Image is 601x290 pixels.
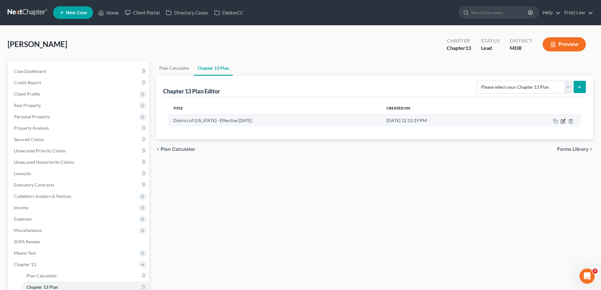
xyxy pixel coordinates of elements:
div: Status [481,37,500,44]
div: Lead [481,44,500,52]
div: Chapter 13 Plan Editor [163,87,220,95]
span: [PERSON_NAME] [8,39,67,49]
div: Chapter [447,37,471,44]
a: Secured Claims [9,134,149,145]
th: Created On [381,102,502,115]
button: Forms Library chevron_right [557,147,593,152]
span: Chapter 13 [14,262,36,267]
a: Chapter 13 Plan [194,61,233,76]
a: Frost Law [561,7,593,18]
td: [DATE] 12:12:19 PM [381,115,502,127]
a: Unsecured Nonpriority Claims [9,157,149,168]
input: Search by name... [471,7,529,18]
span: Codebtors Insiders & Notices [14,193,71,199]
a: Home [95,7,122,18]
span: Executory Contracts [14,182,54,187]
span: Client Profile [14,91,40,97]
span: 3 [592,269,598,274]
span: SOFA Review [14,239,40,244]
span: Unsecured Nonpriority Claims [14,159,74,165]
span: Case Dashboard [14,68,46,74]
a: Help [539,7,561,18]
td: District of [US_STATE] - Effective [DATE] [168,115,381,127]
span: Forms Library [557,147,588,152]
span: Plan Calculator [161,147,195,152]
span: New Case [66,10,87,15]
span: Credit Report [14,80,41,85]
a: SOFA Review [9,236,149,247]
i: chevron_right [588,147,593,152]
a: Case Dashboard [9,66,149,77]
div: Chapter [447,44,471,52]
a: Executory Contracts [9,179,149,191]
a: Directory Cases [163,7,211,18]
span: Miscellaneous [14,228,42,233]
span: 13 [465,45,471,51]
span: Chapter 13 Plan [27,284,58,290]
a: Credit Report [9,77,149,88]
a: DebtorCC [211,7,247,18]
span: Lawsuits [14,171,31,176]
div: District [510,37,533,44]
span: Personal Property [14,114,50,119]
iframe: Intercom live chat [580,269,595,284]
span: Property Analysis [14,125,49,131]
a: Property Analysis [9,122,149,134]
span: Plan Calculator [27,273,57,278]
i: chevron_left [156,147,161,152]
a: Lawsuits [9,168,149,179]
span: Means Test [14,250,36,256]
span: Income [14,205,28,210]
span: Unsecured Priority Claims [14,148,66,153]
a: Client Portal [122,7,163,18]
a: Plan Calculator [21,270,149,281]
span: Expenses [14,216,32,222]
th: Title [168,102,381,115]
div: MDB [510,44,533,52]
a: Plan Calculator [156,61,194,76]
button: chevron_left Plan Calculator [156,147,195,152]
span: Real Property [14,103,41,108]
button: Preview [543,37,586,51]
span: Secured Claims [14,137,44,142]
a: Unsecured Priority Claims [9,145,149,157]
